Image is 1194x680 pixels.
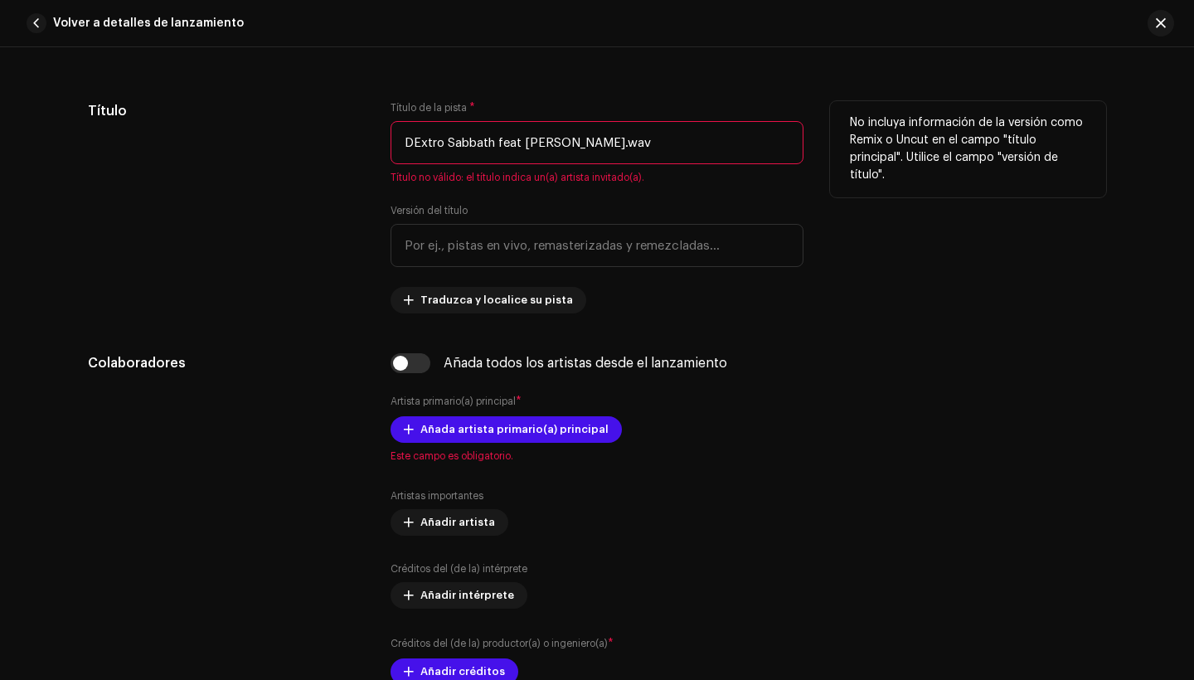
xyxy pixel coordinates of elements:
button: Añadir intérprete [391,582,527,609]
input: Ingrese el nombre de la pista [391,121,803,164]
div: Añada todos los artistas desde el lanzamiento [444,357,727,370]
span: Añadir intérprete [420,579,514,612]
small: Artista primario(a) principal [391,396,516,406]
label: Créditos del (de la) intérprete [391,562,527,576]
label: Artistas importantes [391,489,483,503]
label: Versión del título [391,204,468,217]
span: Añadir artista [420,506,495,539]
h5: Colaboradores [88,353,364,373]
button: Añadir artista [391,509,508,536]
span: Título no válido: el título indica un(a) artista invitado(a). [391,171,803,184]
button: Añada artista primario(a) principal [391,416,622,443]
input: Por ej., pistas en vivo, remasterizadas y remezcladas... [391,224,803,267]
button: Traduzca y localice su pista [391,287,586,313]
span: Añada artista primario(a) principal [420,413,609,446]
small: Créditos del (de la) productor(a) o ingeniero(a) [391,639,608,648]
p: No incluya información de la versión como Remix o Uncut en el campo "título principal". Utilice e... [850,114,1086,184]
span: Este campo es obligatorio. [391,449,803,463]
h5: Título [88,101,364,121]
label: Título de la pista [391,101,475,114]
span: Traduzca y localice su pista [420,284,573,317]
